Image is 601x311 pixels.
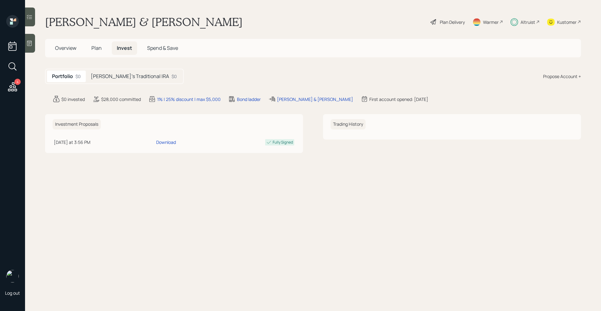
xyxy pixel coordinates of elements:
[14,79,21,85] div: 4
[557,19,577,25] div: Kustomer
[91,73,169,79] h5: [PERSON_NAME]'s Traditional IRA
[54,139,154,145] div: [DATE] at 3:56 PM
[52,73,73,79] h5: Portfolio
[237,96,261,103] div: Bond ladder
[369,96,428,103] div: First account opened: [DATE]
[6,270,19,282] img: michael-russo-headshot.png
[172,73,177,80] div: $0
[55,45,76,51] span: Overview
[101,96,141,103] div: $28,000 committed
[91,45,102,51] span: Plan
[521,19,535,25] div: Altruist
[61,96,85,103] div: $0 invested
[147,45,178,51] span: Spend & Save
[543,73,581,80] div: Propose Account +
[440,19,465,25] div: Plan Delivery
[53,119,101,129] h6: Investment Proposals
[5,290,20,296] div: Log out
[331,119,366,129] h6: Trading History
[75,73,81,80] div: $0
[273,140,293,145] div: Fully Signed
[277,96,353,103] div: [PERSON_NAME] & [PERSON_NAME]
[117,45,132,51] span: Invest
[156,139,176,145] div: Download
[45,15,243,29] h1: [PERSON_NAME] & [PERSON_NAME]
[483,19,499,25] div: Warmer
[157,96,221,103] div: 1% | 25% discount | max $5,000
